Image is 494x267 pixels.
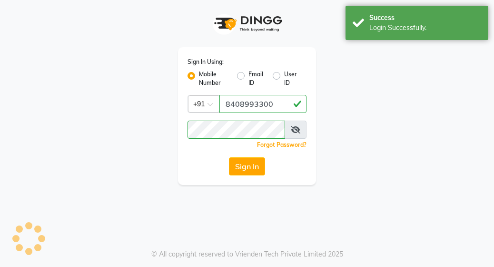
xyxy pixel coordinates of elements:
[199,70,229,87] label: Mobile Number
[257,141,306,148] a: Forgot Password?
[284,70,299,87] label: User ID
[188,121,285,139] input: Username
[369,23,481,33] div: Login Successfully.
[188,58,224,66] label: Sign In Using:
[219,95,306,113] input: Username
[369,13,481,23] div: Success
[248,70,265,87] label: Email ID
[209,10,285,38] img: logo1.svg
[229,157,265,175] button: Sign In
